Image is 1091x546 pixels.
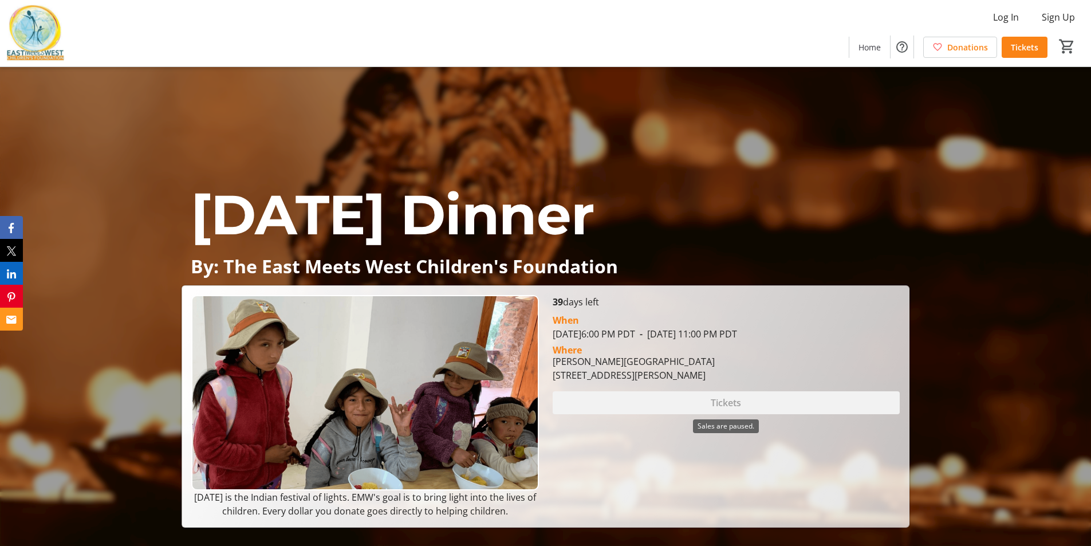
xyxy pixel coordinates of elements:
div: [PERSON_NAME][GEOGRAPHIC_DATA] [553,355,715,368]
a: Home [849,37,890,58]
div: Where [553,345,582,355]
span: 39 [553,296,563,308]
span: [DATE] 6:00 PM PDT [553,328,635,340]
span: Log In [993,10,1019,24]
button: Log In [984,8,1028,26]
img: Campaign CTA Media Photo [191,295,538,490]
button: Help [891,36,913,58]
a: Tickets [1002,37,1047,58]
span: Tickets [1011,41,1038,53]
p: [DATE] is the Indian festival of lights. EMW's goal is to bring light into the lives of children.... [191,490,538,518]
img: East Meets West Children's Foundation's Logo [7,5,64,62]
div: [STREET_ADDRESS][PERSON_NAME] [553,368,715,382]
span: Home [858,41,881,53]
button: Sign Up [1033,8,1084,26]
span: [DATE] Dinner [191,181,594,248]
button: Cart [1057,36,1077,57]
span: - [635,328,647,340]
a: Donations [923,37,997,58]
span: Sign Up [1042,10,1075,24]
p: days left [553,295,900,309]
p: By: The East Meets West Children's Foundation [191,256,900,276]
span: [DATE] 11:00 PM PDT [635,328,737,340]
div: Sales are paused. [693,419,759,433]
div: When [553,313,579,327]
span: Donations [947,41,988,53]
